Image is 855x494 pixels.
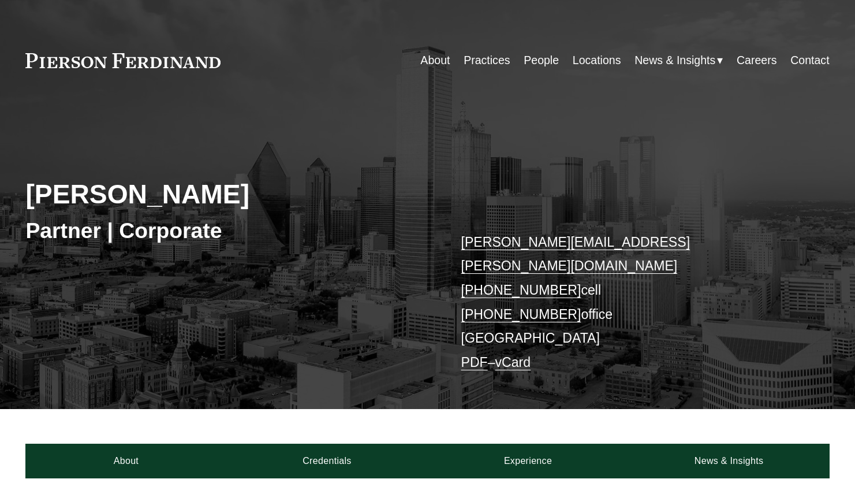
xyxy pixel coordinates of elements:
[790,49,829,72] a: Contact
[226,444,427,478] a: Credentials
[461,235,690,274] a: [PERSON_NAME][EMAIL_ADDRESS][PERSON_NAME][DOMAIN_NAME]
[461,231,796,375] p: cell office [GEOGRAPHIC_DATA] –
[634,49,723,72] a: folder dropdown
[464,49,510,72] a: Practices
[524,49,559,72] a: People
[461,355,488,370] a: PDF
[25,179,427,211] h2: [PERSON_NAME]
[461,283,581,298] a: [PHONE_NUMBER]
[737,49,777,72] a: Careers
[573,49,621,72] a: Locations
[495,355,531,370] a: vCard
[629,444,830,478] a: News & Insights
[461,307,581,322] a: [PHONE_NUMBER]
[25,217,427,244] h3: Partner | Corporate
[634,50,715,70] span: News & Insights
[427,444,628,478] a: Experience
[420,49,450,72] a: About
[25,444,226,478] a: About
